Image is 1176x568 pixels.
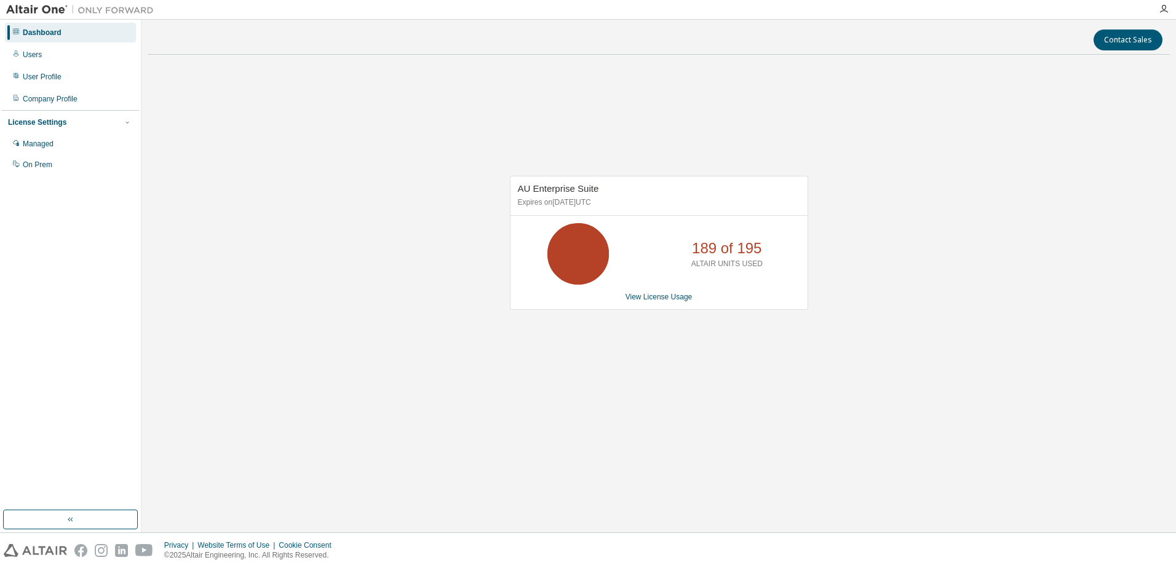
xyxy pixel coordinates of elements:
a: View License Usage [626,293,693,301]
div: Managed [23,139,54,149]
p: 189 of 195 [692,238,761,259]
img: linkedin.svg [115,544,128,557]
img: altair_logo.svg [4,544,67,557]
p: ALTAIR UNITS USED [691,259,763,269]
p: © 2025 Altair Engineering, Inc. All Rights Reserved. [164,550,339,561]
p: Expires on [DATE] UTC [518,197,797,208]
div: Dashboard [23,28,62,37]
button: Contact Sales [1094,30,1162,50]
div: Website Terms of Use [197,540,279,550]
div: Privacy [164,540,197,550]
div: Cookie Consent [279,540,338,550]
div: License Settings [8,117,66,127]
div: Users [23,50,42,60]
div: Company Profile [23,94,77,104]
img: youtube.svg [135,544,153,557]
div: On Prem [23,160,52,170]
img: Altair One [6,4,160,16]
img: instagram.svg [95,544,108,557]
span: AU Enterprise Suite [518,183,599,194]
img: facebook.svg [74,544,87,557]
div: User Profile [23,72,62,82]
